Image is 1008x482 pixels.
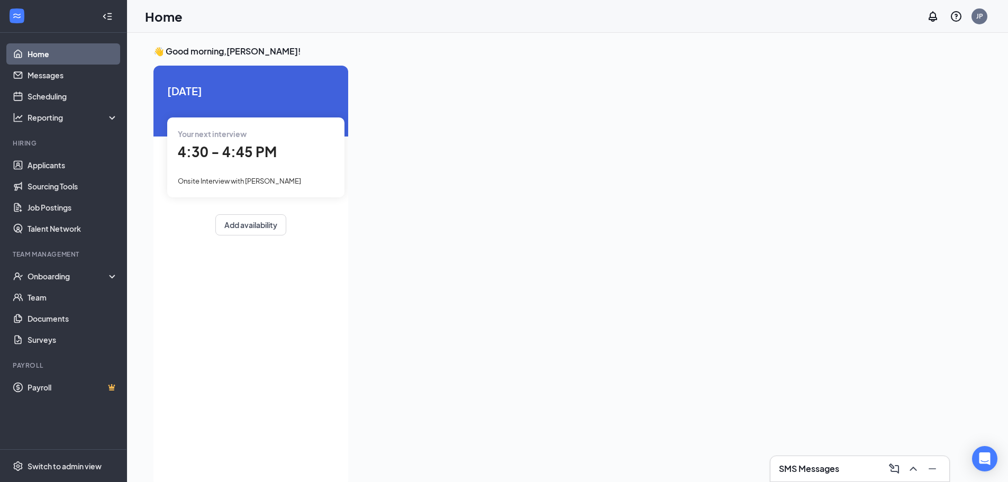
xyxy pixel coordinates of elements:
[28,218,118,239] a: Talent Network
[28,112,119,123] div: Reporting
[28,308,118,329] a: Documents
[102,11,113,22] svg: Collapse
[178,129,247,139] span: Your next interview
[28,154,118,176] a: Applicants
[215,214,286,235] button: Add availability
[927,10,939,23] svg: Notifications
[926,462,939,475] svg: Minimize
[888,462,901,475] svg: ComposeMessage
[13,271,23,281] svg: UserCheck
[167,83,334,99] span: [DATE]
[28,43,118,65] a: Home
[12,11,22,21] svg: WorkstreamLogo
[13,461,23,471] svg: Settings
[13,112,23,123] svg: Analysis
[28,65,118,86] a: Messages
[905,460,922,477] button: ChevronUp
[907,462,920,475] svg: ChevronUp
[13,250,116,259] div: Team Management
[28,329,118,350] a: Surveys
[13,139,116,148] div: Hiring
[28,377,118,398] a: PayrollCrown
[28,461,102,471] div: Switch to admin view
[950,10,962,23] svg: QuestionInfo
[924,460,941,477] button: Minimize
[28,271,109,281] div: Onboarding
[28,287,118,308] a: Team
[178,143,277,160] span: 4:30 - 4:45 PM
[886,460,903,477] button: ComposeMessage
[779,463,839,475] h3: SMS Messages
[28,176,118,197] a: Sourcing Tools
[145,7,183,25] h1: Home
[153,46,949,57] h3: 👋 Good morning, [PERSON_NAME] !
[28,86,118,107] a: Scheduling
[178,177,301,185] span: Onsite Interview with [PERSON_NAME]
[13,361,116,370] div: Payroll
[976,12,983,21] div: JP
[972,446,997,471] div: Open Intercom Messenger
[28,197,118,218] a: Job Postings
